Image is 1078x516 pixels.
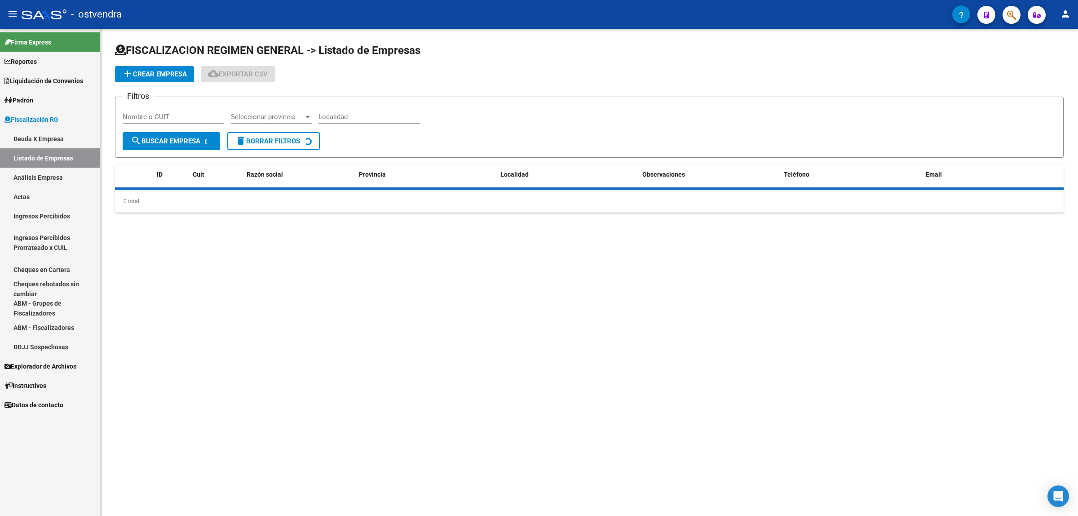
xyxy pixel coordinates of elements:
[131,137,200,145] span: Buscar Empresa
[157,171,163,178] span: ID
[131,135,141,146] mat-icon: search
[193,171,204,178] span: Cuit
[4,381,46,391] span: Instructivos
[231,113,304,121] span: Seleccionar provincia
[115,44,420,57] span: FISCALIZACION REGIMEN GENERAL -> Listado de Empresas
[123,132,220,150] button: Buscar Empresa
[208,68,219,79] mat-icon: cloud_download
[4,361,76,371] span: Explorador de Archivos
[359,171,386,178] span: Provincia
[922,165,1064,184] datatable-header-cell: Email
[235,137,300,145] span: Borrar Filtros
[4,37,51,47] span: Firma Express
[247,171,283,178] span: Razón social
[208,70,268,78] span: Exportar CSV
[4,76,83,86] span: Liquidación de Convenios
[1060,9,1071,19] mat-icon: person
[926,171,942,178] span: Email
[639,165,780,184] datatable-header-cell: Observaciones
[153,165,189,184] datatable-header-cell: ID
[235,135,246,146] mat-icon: delete
[123,90,154,102] h3: Filtros
[1047,485,1069,507] div: Open Intercom Messenger
[780,165,922,184] datatable-header-cell: Teléfono
[500,171,529,178] span: Localidad
[115,66,194,82] button: Crear Empresa
[497,165,638,184] datatable-header-cell: Localidad
[355,165,497,184] datatable-header-cell: Provincia
[189,165,243,184] datatable-header-cell: Cuit
[642,171,685,178] span: Observaciones
[115,190,1064,213] div: 0 total
[7,9,18,19] mat-icon: menu
[71,4,122,24] span: - ostvendra
[122,68,133,79] mat-icon: add
[243,165,355,184] datatable-header-cell: Razón social
[4,400,63,410] span: Datos de contacto
[122,70,187,78] span: Crear Empresa
[4,57,37,67] span: Reportes
[784,171,809,178] span: Teléfono
[201,66,275,82] button: Exportar CSV
[4,95,33,105] span: Padrón
[4,115,58,125] span: Fiscalización RG
[227,132,320,150] button: Borrar Filtros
